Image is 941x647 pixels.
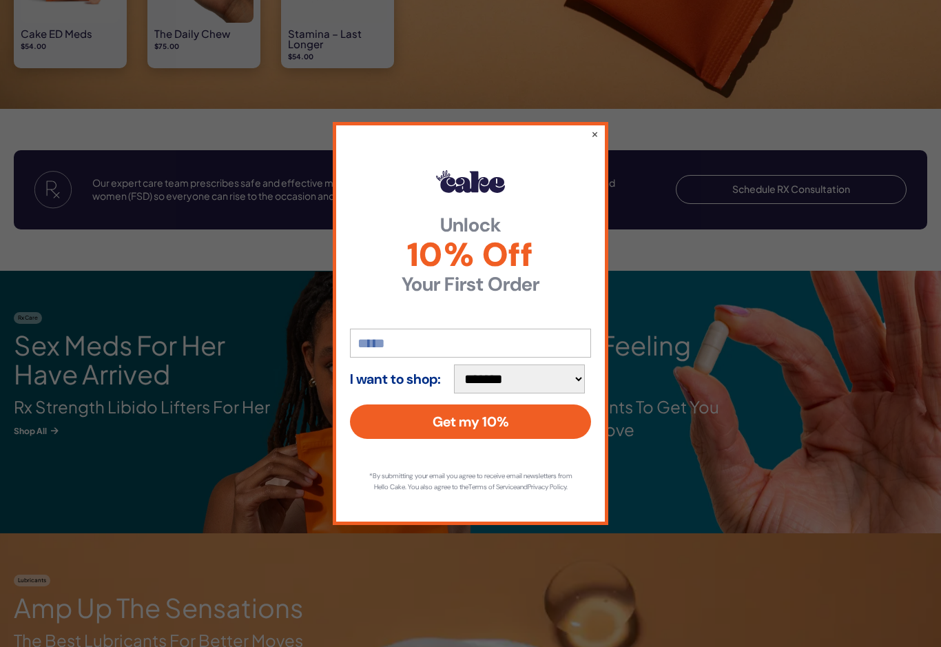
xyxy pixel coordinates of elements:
[364,471,577,493] p: *By submitting your email you agree to receive email newsletters from Hello Cake. You also agree ...
[350,404,591,439] button: Get my 10%
[350,275,591,294] strong: Your First Order
[436,170,505,192] img: Hello Cake
[350,216,591,235] strong: Unlock
[591,127,599,141] button: ×
[350,371,441,387] strong: I want to shop:
[528,482,566,491] a: Privacy Policy
[350,238,591,271] span: 10% Off
[468,482,517,491] a: Terms of Service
